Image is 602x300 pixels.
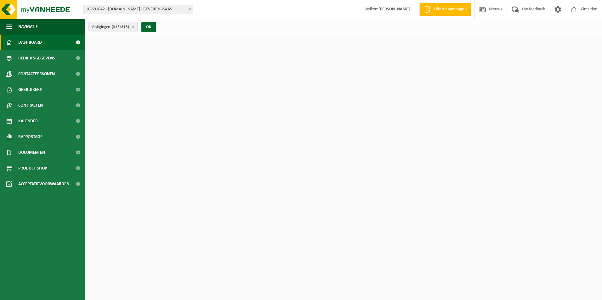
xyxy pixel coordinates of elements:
span: Acceptatievoorwaarden [18,176,69,192]
span: Bekijk uw documenten [291,62,330,66]
strong: [PERSON_NAME] [378,7,410,12]
count: (315/315) [112,25,129,29]
span: Gebruikers [18,82,42,97]
span: Product Shop [18,160,47,176]
span: Documenten [18,145,45,160]
a: Offerte aanvragen [419,3,471,16]
a: Bekijk uw certificaten [288,38,341,51]
span: Rapportage [18,129,43,145]
a: Wat betekent de nieuwe RED-richtlijn voor u als klant? [346,87,469,165]
p: 1 van 10 resultaten [351,171,467,176]
a: Bekijk uw documenten [286,57,341,70]
button: Vorige [348,181,358,194]
img: Download de VHEPlus App [88,51,213,145]
span: Offerte aanvragen [432,6,468,13]
button: Volgende [358,181,368,194]
span: Dashboard [18,35,42,50]
h2: Rapportage 2025 / 2024 [217,87,281,99]
span: Bekijk uw kalender [426,43,459,47]
span: Vestigingen [92,22,129,32]
span: Kalender [18,113,38,129]
button: Vestigingen(315/315) [88,22,138,31]
h2: Nieuws [345,73,373,85]
span: Bekijk uw certificaten [293,43,330,47]
span: Contactpersonen [18,66,55,82]
span: Toon de aangevraagde taken [538,65,587,69]
a: Toon de aangevraagde taken [533,60,598,73]
h2: Ingeplande taken [345,38,395,51]
span: Ophaling aanvragen [554,43,587,47]
a: Ophaling aanvragen [548,38,598,51]
a: Bekijk rapportage [295,87,341,99]
span: Wat betekent de nieuwe RED-richtlijn voor u als klant? [351,148,460,159]
h2: Certificaten & attesten [217,38,277,51]
span: 10-691042 - LAMMERTYN.NET - BEVEREN-WAAS [83,5,193,14]
h2: Uw afvalstoffen [474,38,520,51]
h2: Aangevraagde taken [474,60,531,73]
h2: Download nu de Vanheede+ app! [88,38,172,51]
span: Navigatie [18,19,38,35]
span: Bedrijfsgegevens [18,50,55,66]
a: Alle artikelen [431,73,470,86]
a: Bekijk uw kalender [421,38,470,51]
h2: Documenten [217,57,257,69]
button: OK [141,22,156,32]
span: Contracten [18,97,43,113]
button: Verberg [183,38,213,51]
span: Verberg [188,43,202,47]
